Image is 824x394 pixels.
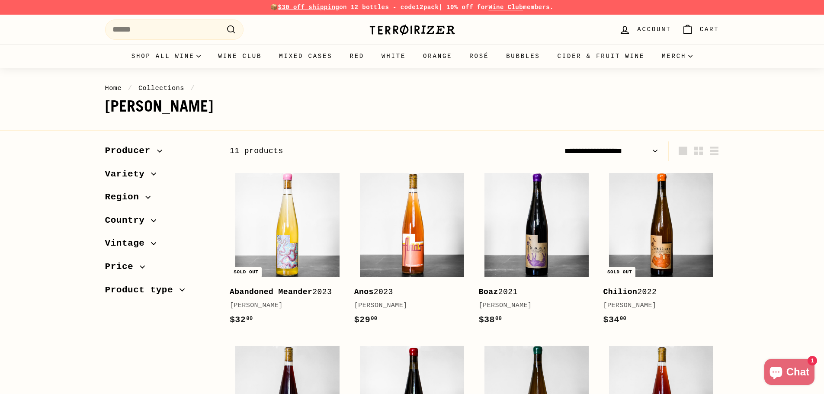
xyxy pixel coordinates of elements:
[230,315,253,325] span: $32
[677,17,725,42] a: Cart
[479,167,595,336] a: Boaz2021[PERSON_NAME]
[105,234,216,257] button: Vintage
[105,141,216,165] button: Producer
[189,84,197,92] span: /
[603,301,711,311] div: [PERSON_NAME]
[105,83,719,93] nav: breadcrumbs
[105,257,216,281] button: Price
[105,283,180,298] span: Product type
[105,259,140,274] span: Price
[270,45,341,68] a: Mixed Cases
[278,4,340,11] span: $30 off shipping
[105,213,151,228] span: Country
[230,288,312,296] b: Abandoned Meander
[414,45,461,68] a: Orange
[138,84,184,92] a: Collections
[488,4,523,11] a: Wine Club
[620,316,626,322] sup: 00
[105,165,216,188] button: Variety
[416,4,439,11] strong: 12pack
[105,281,216,304] button: Product type
[105,236,151,251] span: Vintage
[603,167,719,336] a: Sold out Chilion2022[PERSON_NAME]
[479,301,586,311] div: [PERSON_NAME]
[637,25,671,34] span: Account
[230,145,475,157] div: 11 products
[230,286,337,298] div: 2023
[105,167,151,182] span: Variety
[549,45,654,68] a: Cider & Fruit Wine
[479,286,586,298] div: 2021
[479,288,498,296] b: Boaz
[105,84,122,92] a: Home
[105,98,719,115] h1: [PERSON_NAME]
[126,84,135,92] span: /
[479,315,502,325] span: $38
[603,315,627,325] span: $34
[371,316,377,322] sup: 00
[105,190,146,205] span: Region
[354,167,470,336] a: Anos2023[PERSON_NAME]
[230,301,337,311] div: [PERSON_NAME]
[354,288,374,296] b: Anos
[700,25,719,34] span: Cart
[209,45,270,68] a: Wine Club
[614,17,676,42] a: Account
[105,144,157,158] span: Producer
[603,286,711,298] div: 2022
[105,211,216,234] button: Country
[762,359,817,387] inbox-online-store-chat: Shopify online store chat
[354,315,378,325] span: $29
[604,267,635,277] div: Sold out
[461,45,497,68] a: Rosé
[123,45,210,68] summary: Shop all wine
[497,45,548,68] a: Bubbles
[341,45,373,68] a: Red
[354,286,462,298] div: 2023
[495,316,502,322] sup: 00
[246,316,253,322] sup: 00
[105,188,216,211] button: Region
[603,288,638,296] b: Chilion
[230,167,346,336] a: Sold out Abandoned Meander2023[PERSON_NAME]
[373,45,414,68] a: White
[230,267,262,277] div: Sold out
[653,45,701,68] summary: Merch
[354,301,462,311] div: [PERSON_NAME]
[105,3,719,12] p: 📦 on 12 bottles - code | 10% off for members.
[88,45,737,68] div: Primary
